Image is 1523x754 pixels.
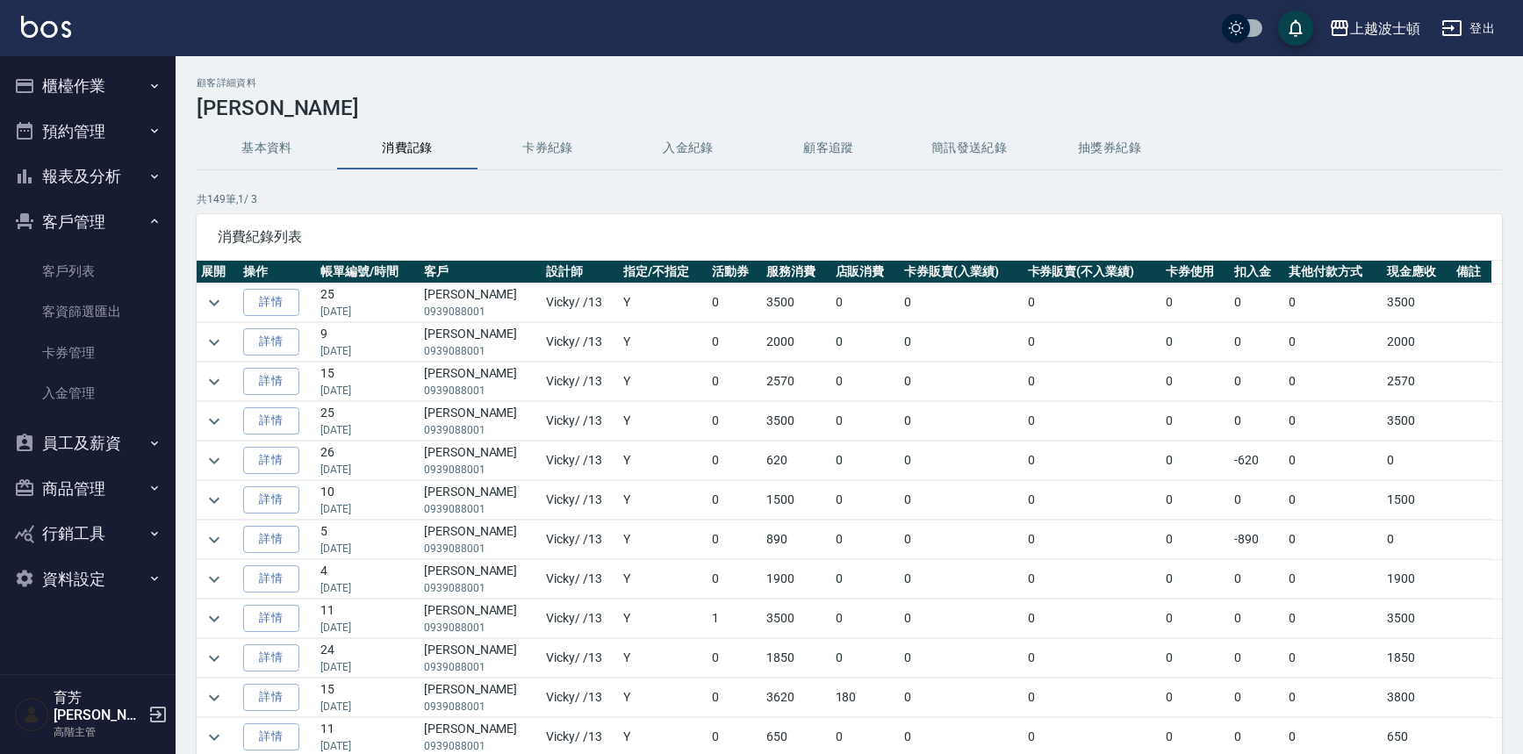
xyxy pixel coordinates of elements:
td: 0 [831,363,901,401]
a: 詳情 [243,565,299,592]
td: 0 [900,284,1023,322]
a: 詳情 [243,407,299,434]
td: 1900 [1383,560,1452,599]
td: Vicky / /13 [542,560,619,599]
td: [PERSON_NAME] [420,639,542,678]
button: expand row [201,606,227,632]
a: 詳情 [243,644,299,671]
td: [PERSON_NAME] [420,363,542,401]
td: 0 [1284,639,1383,678]
th: 客戶 [420,261,542,284]
td: 0 [1284,521,1383,559]
td: 0 [1284,323,1383,362]
td: 0 [900,363,1023,401]
a: 詳情 [243,605,299,632]
th: 店販消費 [831,261,901,284]
td: Y [619,481,708,520]
h5: 育芳[PERSON_NAME] [54,689,143,724]
button: expand row [201,369,227,395]
td: 1500 [1383,481,1452,520]
td: 0 [708,679,762,717]
td: 0 [1161,600,1231,638]
td: 0 [1230,284,1284,322]
td: 3800 [1383,679,1452,717]
th: 展開 [197,261,239,284]
td: 0 [1024,600,1161,638]
p: 0939088001 [424,343,537,359]
td: 0 [1284,284,1383,322]
td: 0 [831,442,901,480]
button: expand row [201,724,227,750]
td: 0 [900,402,1023,441]
a: 入金管理 [7,373,169,413]
td: Y [619,442,708,480]
button: 簡訊發送紀錄 [899,127,1039,169]
td: 0 [1284,600,1383,638]
td: [PERSON_NAME] [420,560,542,599]
td: 0 [1161,560,1231,599]
td: 0 [900,442,1023,480]
td: Vicky / /13 [542,679,619,717]
button: 上越波士頓 [1322,11,1427,47]
th: 帳單編號/時間 [316,261,420,284]
td: 0 [900,323,1023,362]
p: 0939088001 [424,620,537,636]
td: 2000 [762,323,831,362]
td: [PERSON_NAME] [420,600,542,638]
button: 卡券紀錄 [478,127,618,169]
th: 卡券使用 [1161,261,1231,284]
p: [DATE] [320,738,415,754]
td: 0 [708,323,762,362]
td: Vicky / /13 [542,363,619,401]
td: Vicky / /13 [542,442,619,480]
td: 0 [708,521,762,559]
td: 9 [316,323,420,362]
button: 商品管理 [7,466,169,512]
p: [DATE] [320,699,415,715]
td: 2570 [762,363,831,401]
td: Vicky / /13 [542,639,619,678]
th: 操作 [239,261,316,284]
img: Logo [21,16,71,38]
button: expand row [201,527,227,553]
a: 詳情 [243,289,299,316]
td: 3500 [1383,600,1452,638]
button: save [1278,11,1313,46]
td: 0 [900,481,1023,520]
td: 0 [831,323,901,362]
th: 卡券販賣(入業績) [900,261,1023,284]
td: 3500 [762,402,831,441]
a: 詳情 [243,447,299,474]
td: 0 [1161,323,1231,362]
p: [DATE] [320,383,415,399]
a: 卡券管理 [7,333,169,373]
td: Vicky / /13 [542,402,619,441]
td: 3500 [1383,284,1452,322]
td: Vicky / /13 [542,284,619,322]
button: 登出 [1434,12,1502,45]
td: 0 [1284,363,1383,401]
td: 2000 [1383,323,1452,362]
img: Person [14,697,49,732]
button: 基本資料 [197,127,337,169]
td: Y [619,639,708,678]
p: 共 149 筆, 1 / 3 [197,191,1502,207]
button: expand row [201,329,227,355]
td: 0 [1230,560,1284,599]
td: 0 [1161,639,1231,678]
a: 詳情 [243,526,299,553]
td: 0 [831,600,901,638]
td: 0 [1024,521,1161,559]
td: Y [619,679,708,717]
button: 顧客追蹤 [758,127,899,169]
td: 0 [1161,521,1231,559]
a: 詳情 [243,328,299,355]
td: 0 [1024,363,1161,401]
td: 0 [1284,442,1383,480]
td: 0 [708,560,762,599]
button: expand row [201,566,227,592]
p: 0939088001 [424,383,537,399]
td: 0 [1161,402,1231,441]
td: 0 [708,284,762,322]
td: -620 [1230,442,1284,480]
